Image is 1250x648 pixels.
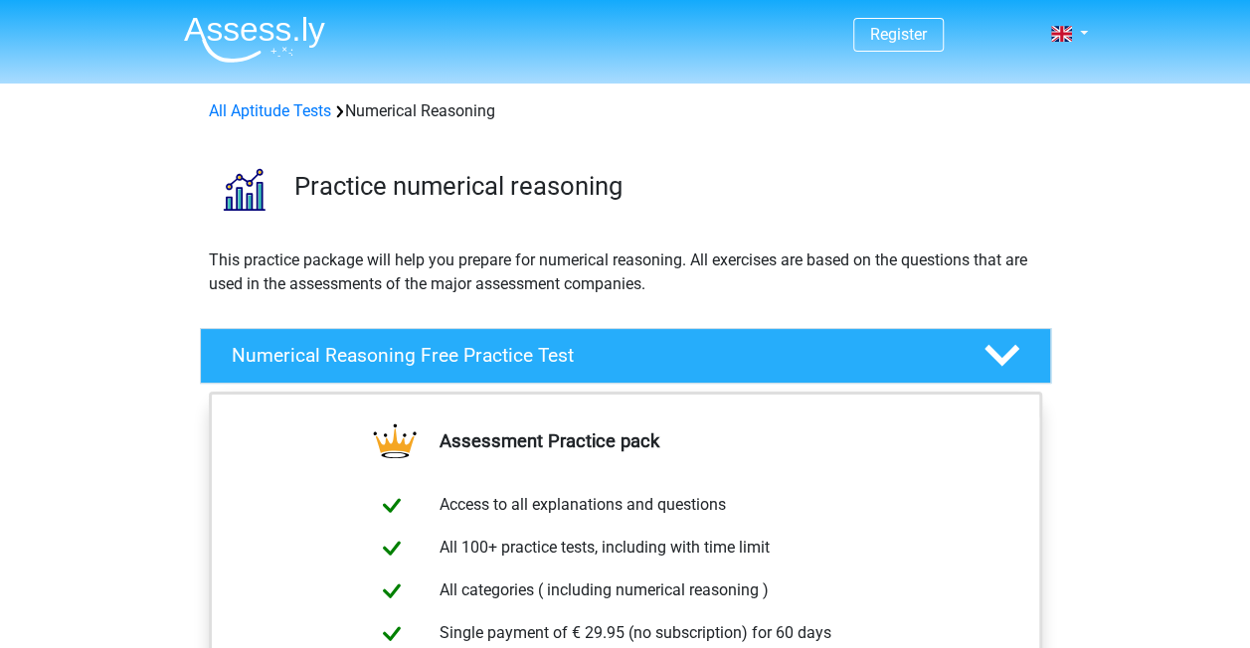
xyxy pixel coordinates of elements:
[209,248,1042,296] p: This practice package will help you prepare for numerical reasoning. All exercises are based on t...
[294,171,1035,202] h3: Practice numerical reasoning
[192,328,1059,384] a: Numerical Reasoning Free Practice Test
[201,99,1050,123] div: Numerical Reasoning
[201,147,285,232] img: numerical reasoning
[232,344,952,367] h4: Numerical Reasoning Free Practice Test
[870,25,927,44] a: Register
[209,101,331,120] a: All Aptitude Tests
[184,16,325,63] img: Assessly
